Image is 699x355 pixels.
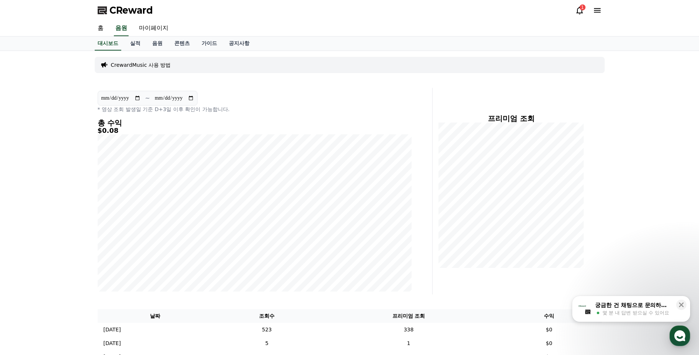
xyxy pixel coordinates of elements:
[95,234,141,252] a: 설정
[92,21,109,36] a: 홈
[196,37,223,51] a: 가이드
[321,337,496,350] td: 1
[2,234,49,252] a: 홈
[104,326,121,334] p: [DATE]
[145,94,150,103] p: ~
[98,309,213,323] th: 날짜
[321,323,496,337] td: 338
[109,4,153,16] span: CReward
[575,6,584,15] a: 1
[98,106,412,113] p: * 영상 조회 발생일 기준 D+3일 이후 확인이 가능합니다.
[104,340,121,347] p: [DATE]
[321,309,496,323] th: 프리미엄 조회
[497,323,602,337] td: $0
[213,323,321,337] td: 523
[23,245,28,251] span: 홈
[98,119,412,127] h4: 총 수익
[124,37,146,51] a: 실적
[98,4,153,16] a: CReward
[114,21,129,36] a: 음원
[580,4,586,10] div: 1
[98,127,412,134] h5: $0.08
[497,337,602,350] td: $0
[223,37,255,51] a: 공지사항
[67,245,76,251] span: 대화
[213,309,321,323] th: 조회수
[497,309,602,323] th: 수익
[133,21,174,36] a: 마이페이지
[168,37,196,51] a: 콘텐츠
[438,114,584,123] h4: 프리미엄 조회
[114,245,123,251] span: 설정
[213,337,321,350] td: 5
[49,234,95,252] a: 대화
[95,37,121,51] a: 대시보드
[111,61,171,69] a: CrewardMusic 사용 방법
[146,37,168,51] a: 음원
